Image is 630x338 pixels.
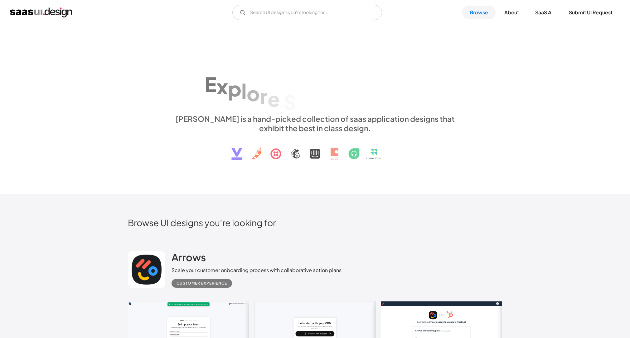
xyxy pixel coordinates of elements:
[268,87,280,111] div: e
[232,5,382,20] input: Search UI designs you're looking for...
[216,74,228,98] div: x
[172,266,342,274] div: Scale your customer onboarding process with collaborative action plans
[462,6,496,19] a: Browse
[232,5,382,20] form: Email Form
[220,133,409,165] img: text, icon, saas logo
[10,7,72,17] a: home
[247,82,260,106] div: o
[177,280,227,287] div: Customer Experience
[497,6,526,19] a: About
[283,90,296,114] div: S
[172,251,206,263] h2: Arrows
[172,251,206,266] a: Arrows
[128,217,502,228] h2: Browse UI designs you’re looking for
[172,114,458,133] div: [PERSON_NAME] is a hand-picked collection of saas application designs that exhibit the best in cl...
[561,6,620,19] a: Submit UI Request
[241,79,247,103] div: l
[228,77,241,101] div: p
[528,6,560,19] a: SaaS Ai
[172,60,458,108] h1: Explore SaaS UI design patterns & interactions.
[205,72,216,96] div: E
[260,84,268,108] div: r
